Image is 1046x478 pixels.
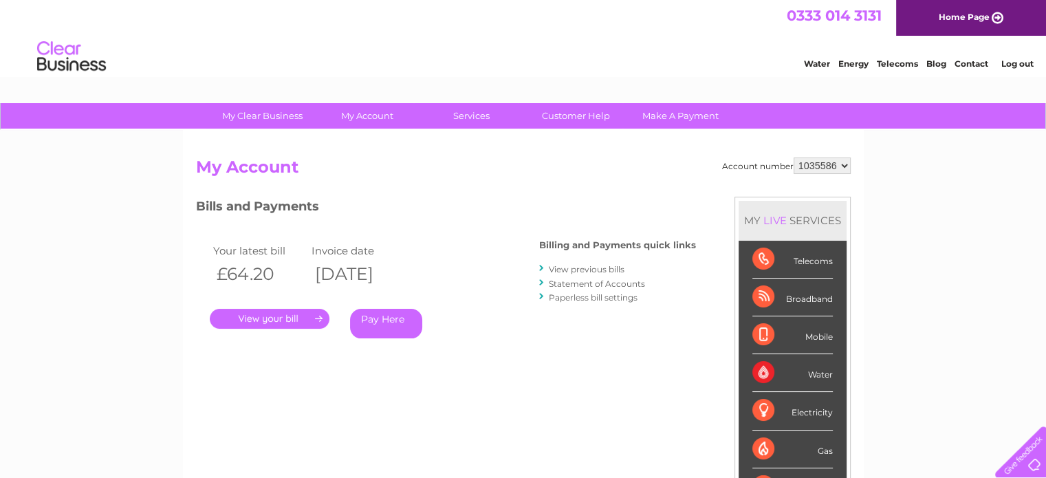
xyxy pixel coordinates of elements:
a: My Clear Business [206,103,319,129]
a: Telecoms [877,58,918,69]
a: Customer Help [519,103,633,129]
a: Log out [1001,58,1033,69]
div: Electricity [752,392,833,430]
div: LIVE [761,214,789,227]
h4: Billing and Payments quick links [539,240,696,250]
a: Energy [838,58,869,69]
h2: My Account [196,157,851,184]
div: Broadband [752,279,833,316]
a: Blog [926,58,946,69]
img: logo.png [36,36,107,78]
h3: Bills and Payments [196,197,696,221]
a: Contact [955,58,988,69]
a: . [210,309,329,329]
td: Invoice date [308,241,407,260]
a: Services [415,103,528,129]
div: Telecoms [752,241,833,279]
td: Your latest bill [210,241,309,260]
a: Pay Here [350,309,422,338]
a: 0333 014 3131 [787,7,882,24]
a: View previous bills [549,264,624,274]
div: Mobile [752,316,833,354]
div: Water [752,354,833,392]
div: MY SERVICES [739,201,847,240]
div: Clear Business is a trading name of Verastar Limited (registered in [GEOGRAPHIC_DATA] No. 3667643... [199,8,849,67]
a: My Account [310,103,424,129]
th: £64.20 [210,260,309,288]
div: Account number [722,157,851,174]
a: Water [804,58,830,69]
div: Gas [752,431,833,468]
a: Paperless bill settings [549,292,638,303]
a: Make A Payment [624,103,737,129]
a: Statement of Accounts [549,279,645,289]
th: [DATE] [308,260,407,288]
